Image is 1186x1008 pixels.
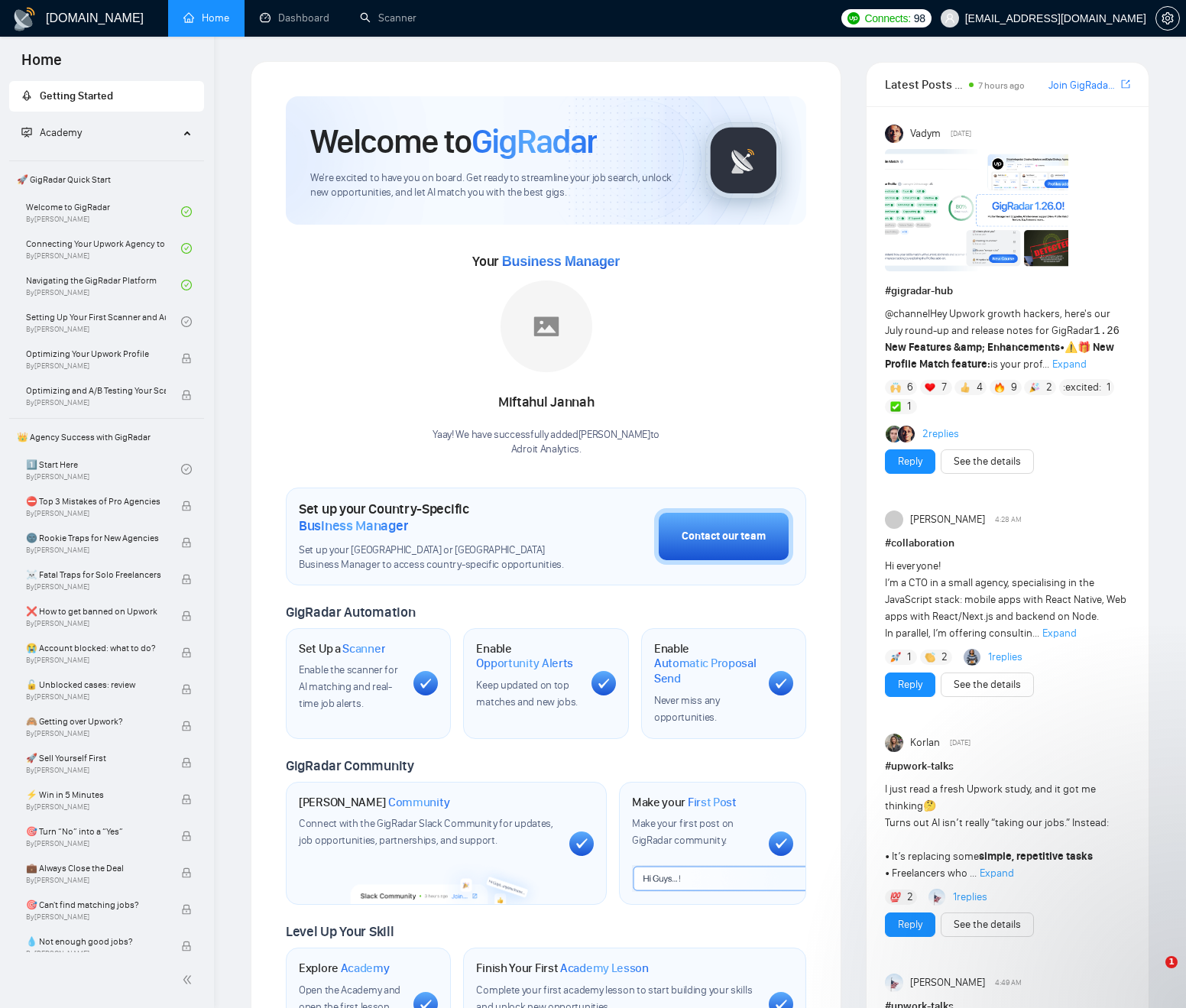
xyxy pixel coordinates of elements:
[26,582,166,592] span: By [PERSON_NAME]
[286,923,394,940] span: Level Up Your Skill
[299,817,553,847] span: Connect with the GigRadar Slack Community for updates, job opportunities, partnerships, and support.
[181,537,192,548] span: lock
[890,382,901,393] img: 🙌
[181,721,192,731] span: lock
[26,692,166,702] span: By [PERSON_NAME]
[654,656,757,686] span: Automatic Proposal Send
[476,656,573,671] span: Opportunity Alerts
[181,280,192,290] span: check-circle
[1121,78,1130,90] span: export
[885,449,935,474] button: Reply
[885,307,930,320] span: @channel
[1155,12,1180,24] a: setting
[26,305,181,339] a: Setting Up Your First Scanner and Auto-BidderBy[PERSON_NAME]
[181,904,192,915] span: lock
[910,511,985,528] span: [PERSON_NAME]
[885,125,903,143] img: Vadym
[21,127,32,138] span: fund-projection-screen
[1094,325,1120,337] code: 1.26
[26,361,166,371] span: By [PERSON_NAME]
[941,380,947,395] span: 7
[181,757,192,768] span: lock
[26,619,166,628] span: By [PERSON_NAME]
[471,121,597,162] span: GigRadar
[995,976,1022,990] span: 4:49 AM
[885,307,1120,371] span: Hey Upwork growth hackers, here's our July round-up and release notes for GigRadar • is your prof...
[286,604,415,621] span: GigRadar Automation
[1121,77,1130,92] a: export
[181,501,192,511] span: lock
[26,729,166,738] span: By [PERSON_NAME]
[26,839,166,848] span: By [PERSON_NAME]
[654,508,793,565] button: Contact our team
[26,861,166,876] span: 💼 Always Close the Deal
[341,961,390,976] span: Academy
[476,679,578,708] span: Keep updated on top matches and new jobs.
[1064,341,1077,354] span: ⚠️
[979,850,1093,863] strong: simple, repetitive tasks
[1048,77,1118,94] a: Join GigRadar Slack Community
[9,81,204,112] li: Getting Started
[26,766,166,775] span: By [PERSON_NAME]
[26,530,166,546] span: 🌚 Rookie Traps for New Agencies
[286,757,414,774] span: GigRadar Community
[988,650,1022,665] a: 1replies
[299,543,578,572] span: Set up your [GEOGRAPHIC_DATA] or [GEOGRAPHIC_DATA] Business Manager to access country-specific op...
[1063,379,1101,396] span: :excited:
[960,382,971,393] img: 👍
[181,647,192,658] span: lock
[360,11,416,24] a: searchScanner
[898,453,922,470] a: Reply
[688,795,737,810] span: First Post
[890,652,901,663] img: 🚀
[181,867,192,878] span: lock
[864,10,910,27] span: Connects:
[885,912,935,937] button: Reply
[26,546,166,555] span: By [PERSON_NAME]
[181,464,192,475] span: check-circle
[886,426,902,442] img: Alex B
[995,513,1022,527] span: 4:28 AM
[26,346,166,361] span: Optimizing Your Upwork Profile
[964,649,980,666] img: Abdul Hanan Asif
[26,567,166,582] span: ☠️ Fatal Traps for Solo Freelancers
[501,280,592,372] img: placeholder.png
[925,382,935,393] img: ❤️
[476,961,648,976] h1: Finish Your First
[885,149,1068,271] img: F09AC4U7ATU-image.png
[26,268,181,302] a: Navigating the GigRadar PlatformBy[PERSON_NAME]
[26,509,166,518] span: By [PERSON_NAME]
[181,574,192,585] span: lock
[433,390,659,416] div: Miftahul Jannah
[299,517,408,534] span: Business Manager
[945,13,955,24] span: user
[950,736,971,750] span: [DATE]
[885,341,1060,354] strong: New Features &amp; Enhancements
[885,783,1109,880] span: I just read a fresh Upwork study, and it got me thinking Turns out AI isn’t really “taking our jo...
[922,426,959,442] a: 2replies
[12,7,37,31] img: logo
[26,604,166,619] span: ❌ How to get banned on Upwork
[299,961,390,976] h1: Explore
[682,528,766,545] div: Contact our team
[907,380,913,395] span: 6
[994,382,1005,393] img: 🔥
[181,243,192,254] span: check-circle
[954,453,1021,470] a: See the details
[26,232,181,265] a: Connecting Your Upwork Agency to GigRadarBy[PERSON_NAME]
[310,121,597,162] h1: Welcome to
[941,449,1034,474] button: See the details
[26,802,166,812] span: By [PERSON_NAME]
[632,817,734,847] span: Make your first post on GigRadar community.
[181,941,192,951] span: lock
[885,734,903,752] img: Korlan
[1042,627,1077,640] span: Expand
[351,858,543,904] img: slackcommunity-bg.png
[26,876,166,885] span: By [PERSON_NAME]
[299,501,578,534] h1: Set up your Country-Specific
[181,684,192,695] span: lock
[21,126,82,139] span: Academy
[40,89,113,102] span: Getting Started
[885,535,1130,552] h1: # collaboration
[654,641,757,686] h1: Enable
